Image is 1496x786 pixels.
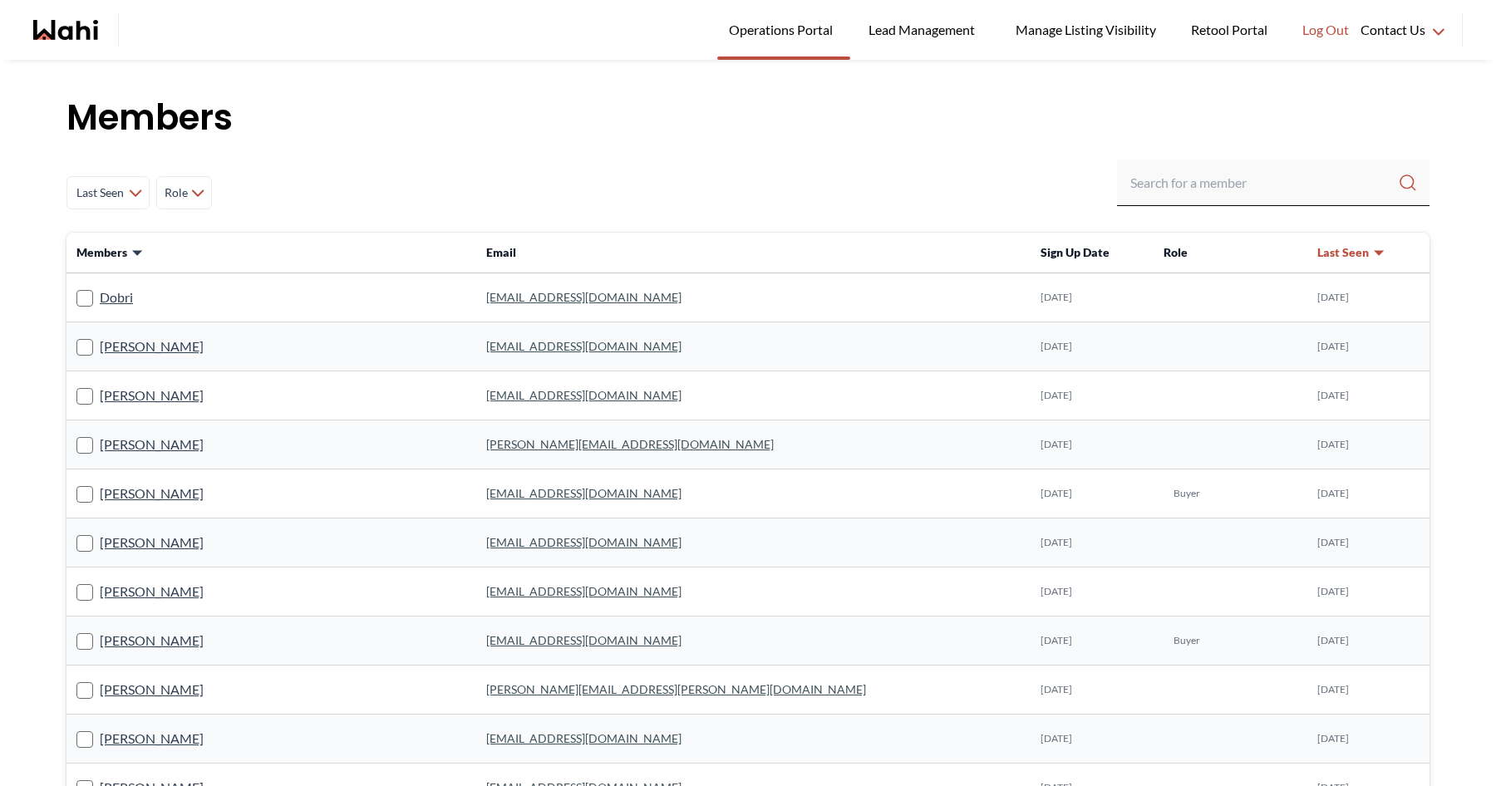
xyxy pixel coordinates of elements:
[1031,567,1154,617] td: [DATE]
[1031,371,1154,420] td: [DATE]
[100,630,204,651] a: [PERSON_NAME]
[1031,420,1154,469] td: [DATE]
[486,290,682,304] a: [EMAIL_ADDRESS][DOMAIN_NAME]
[1307,322,1430,371] td: [DATE]
[100,336,204,357] a: [PERSON_NAME]
[486,584,682,598] a: [EMAIL_ADDRESS][DOMAIN_NAME]
[1031,715,1154,764] td: [DATE]
[1164,245,1188,259] span: Role
[1130,168,1398,198] input: Search input
[1031,469,1154,518] td: [DATE]
[100,728,204,749] a: [PERSON_NAME]
[486,388,682,402] a: [EMAIL_ADDRESS][DOMAIN_NAME]
[1031,273,1154,322] td: [DATE]
[486,486,682,500] a: [EMAIL_ADDRESS][DOMAIN_NAME]
[1174,634,1200,647] span: Buyer
[486,245,516,259] span: Email
[76,244,127,261] span: Members
[1031,666,1154,715] td: [DATE]
[1174,487,1200,500] span: Buyer
[1307,567,1430,617] td: [DATE]
[1031,617,1154,666] td: [DATE]
[100,434,204,455] a: [PERSON_NAME]
[1031,518,1154,567] td: [DATE]
[1307,420,1430,469] td: [DATE]
[100,483,204,504] a: [PERSON_NAME]
[100,287,133,308] a: Dobri
[1041,245,1110,259] span: Sign Up Date
[66,93,1430,143] h1: Members
[33,20,98,40] a: Wahi homepage
[1307,371,1430,420] td: [DATE]
[1307,666,1430,715] td: [DATE]
[100,679,204,700] a: [PERSON_NAME]
[486,633,682,647] a: [EMAIL_ADDRESS][DOMAIN_NAME]
[164,178,188,208] span: Role
[1302,19,1349,41] span: Log Out
[1307,273,1430,322] td: [DATE]
[1317,244,1385,261] button: Last Seen
[486,731,682,745] a: [EMAIL_ADDRESS][DOMAIN_NAME]
[76,244,144,261] button: Members
[486,437,774,451] a: [PERSON_NAME][EMAIL_ADDRESS][DOMAIN_NAME]
[1307,617,1430,666] td: [DATE]
[74,178,125,208] span: Last Seen
[486,682,866,696] a: [PERSON_NAME][EMAIL_ADDRESS][PERSON_NAME][DOMAIN_NAME]
[100,532,204,553] a: [PERSON_NAME]
[486,535,682,549] a: [EMAIL_ADDRESS][DOMAIN_NAME]
[1317,244,1369,261] span: Last Seen
[486,339,682,353] a: [EMAIL_ADDRESS][DOMAIN_NAME]
[1307,518,1430,567] td: [DATE]
[100,581,204,602] a: [PERSON_NAME]
[1011,19,1161,41] span: Manage Listing Visibility
[1031,322,1154,371] td: [DATE]
[729,19,839,41] span: Operations Portal
[1307,715,1430,764] td: [DATE]
[869,19,981,41] span: Lead Management
[100,385,204,406] a: [PERSON_NAME]
[1191,19,1272,41] span: Retool Portal
[1307,469,1430,518] td: [DATE]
